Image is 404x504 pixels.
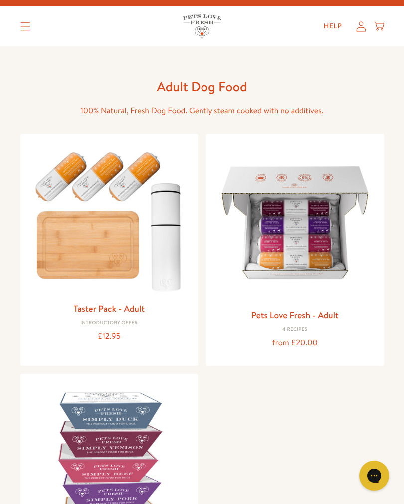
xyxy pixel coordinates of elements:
[251,309,339,321] a: Pets Love Fresh - Adult
[214,142,376,304] img: Pets Love Fresh - Adult
[80,105,323,116] span: 100% Natural, Fresh Dog Food. Gently steam cooked with no additives.
[214,327,376,333] div: 4 Recipes
[28,330,191,343] div: £12.95
[28,320,191,326] div: Introductory Offer
[12,14,38,39] summary: Translation missing: en.sections.header.menu
[316,16,350,36] a: Help
[74,302,145,315] a: Taster Pack - Adult
[354,457,394,494] iframe: Gorgias live chat messenger
[28,142,191,297] img: Taster Pack - Adult
[214,336,376,350] div: from £20.00
[183,14,221,38] img: Pets Love Fresh
[42,78,362,95] h1: Adult Dog Food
